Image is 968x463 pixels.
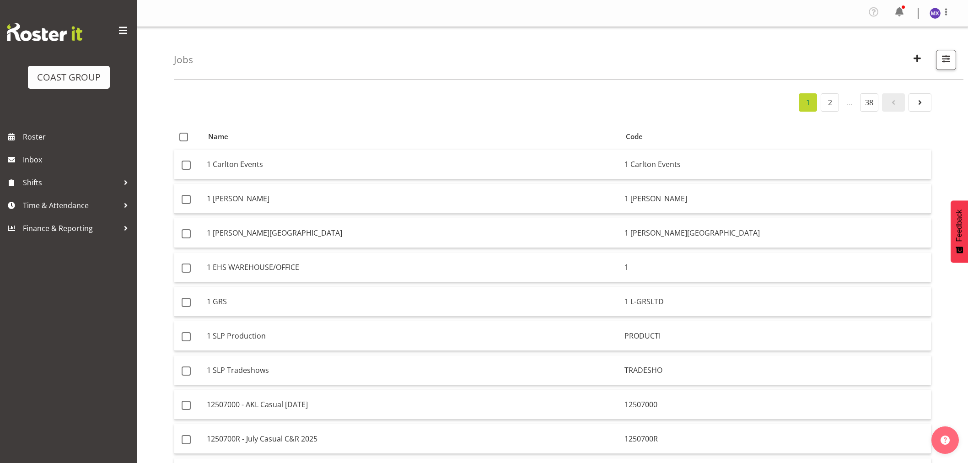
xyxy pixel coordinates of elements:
[208,131,615,142] div: Name
[23,130,133,144] span: Roster
[203,321,621,351] td: 1 SLP Production
[23,199,119,212] span: Time & Attendance
[621,321,931,351] td: PRODUCTI
[203,424,621,454] td: 1250700R - July Casual C&R 2025
[203,390,621,420] td: 12507000 - AKL Casual [DATE]
[621,287,931,317] td: 1 L-GRSLTD
[908,50,927,70] button: Create New Job
[174,54,193,65] h4: Jobs
[621,355,931,385] td: TRADESHO
[203,253,621,282] td: 1 EHS WAREHOUSE/OFFICE
[621,390,931,420] td: 12507000
[621,218,931,248] td: 1 [PERSON_NAME][GEOGRAPHIC_DATA]
[821,93,839,112] a: 2
[203,218,621,248] td: 1 [PERSON_NAME][GEOGRAPHIC_DATA]
[203,150,621,179] td: 1 Carlton Events
[621,150,931,179] td: 1 Carlton Events
[930,8,941,19] img: michelle-xiang8229.jpg
[203,287,621,317] td: 1 GRS
[23,221,119,235] span: Finance & Reporting
[626,131,925,142] div: Code
[621,424,931,454] td: 1250700R
[621,184,931,214] td: 1 [PERSON_NAME]
[23,176,119,189] span: Shifts
[955,210,963,242] span: Feedback
[936,50,956,70] button: Filter Jobs
[621,253,931,282] td: 1
[941,436,950,445] img: help-xxl-2.png
[7,23,82,41] img: Rosterit website logo
[23,153,133,167] span: Inbox
[860,93,878,112] a: 38
[203,184,621,214] td: 1 [PERSON_NAME]
[37,70,101,84] div: COAST GROUP
[951,200,968,263] button: Feedback - Show survey
[203,355,621,385] td: 1 SLP Tradeshows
